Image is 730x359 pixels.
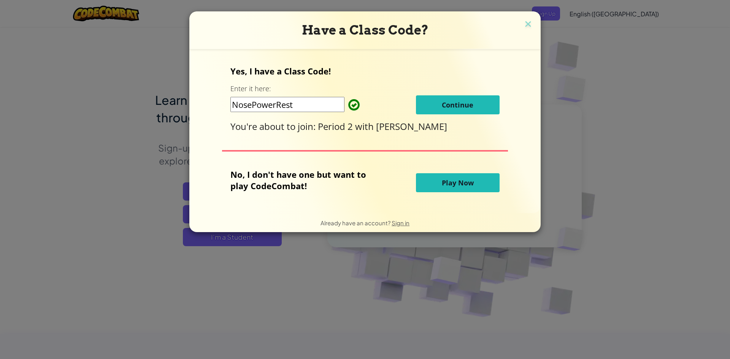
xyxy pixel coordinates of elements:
label: Enter it here: [230,84,271,93]
span: You're about to join: [230,120,318,133]
p: No, I don't have one but want to play CodeCombat! [230,169,378,191]
span: Already have an account? [321,219,392,226]
span: Have a Class Code? [302,22,428,38]
span: Period 2 [318,120,355,133]
span: Continue [442,100,473,109]
span: [PERSON_NAME] [376,120,447,133]
p: Yes, I have a Class Code! [230,65,499,77]
a: Sign in [392,219,409,226]
span: with [355,120,376,133]
span: Play Now [442,178,474,187]
button: Continue [416,95,500,114]
img: close icon [523,19,533,30]
button: Play Now [416,173,500,192]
